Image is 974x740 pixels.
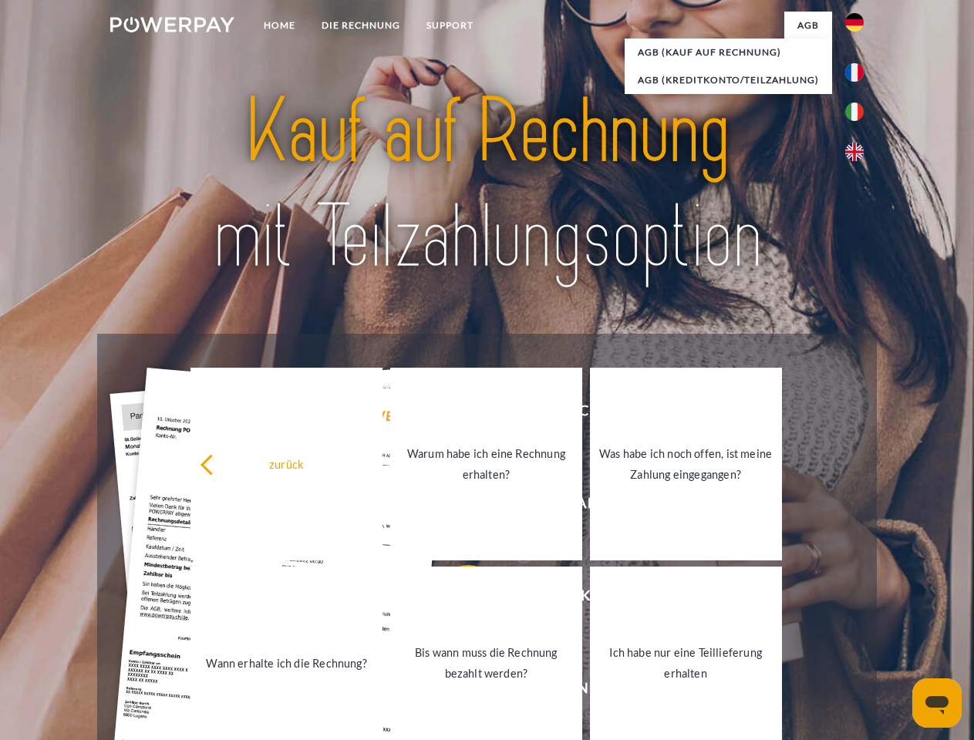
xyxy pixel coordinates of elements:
img: fr [845,63,864,82]
div: Was habe ich noch offen, ist meine Zahlung eingegangen? [599,443,773,485]
a: DIE RECHNUNG [308,12,413,39]
div: zurück [200,453,373,474]
a: Was habe ich noch offen, ist meine Zahlung eingegangen? [590,368,782,560]
div: Bis wann muss die Rechnung bezahlt werden? [399,642,573,684]
iframe: Schaltfläche zum Öffnen des Messaging-Fensters [912,678,962,728]
img: en [845,143,864,161]
div: Wann erhalte ich die Rechnung? [200,652,373,673]
img: de [845,13,864,32]
img: title-powerpay_de.svg [147,74,827,295]
a: AGB (Kreditkonto/Teilzahlung) [625,66,832,94]
a: AGB (Kauf auf Rechnung) [625,39,832,66]
a: SUPPORT [413,12,487,39]
img: it [845,103,864,121]
div: Warum habe ich eine Rechnung erhalten? [399,443,573,485]
div: Ich habe nur eine Teillieferung erhalten [599,642,773,684]
img: logo-powerpay-white.svg [110,17,234,32]
a: Home [251,12,308,39]
a: agb [784,12,832,39]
